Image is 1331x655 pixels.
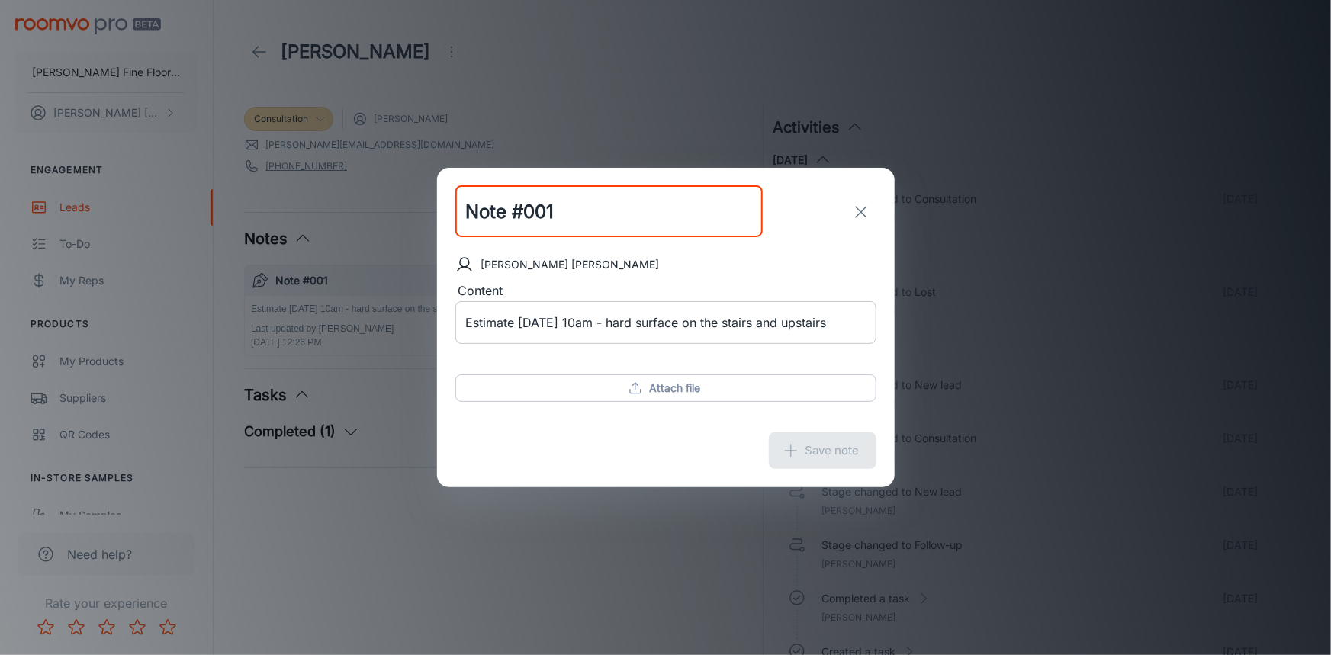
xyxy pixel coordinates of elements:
[466,314,866,332] textarea: Estimate [DATE] 10am - hard surface on the stairs and upstairs
[846,197,876,227] button: exit
[455,186,763,238] input: Title
[481,256,660,273] p: [PERSON_NAME] [PERSON_NAME]
[455,374,876,402] button: Attach file
[455,281,876,301] div: Content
